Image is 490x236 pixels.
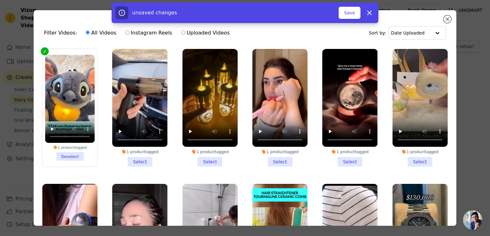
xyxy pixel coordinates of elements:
[322,149,377,154] div: 1 product tagged
[182,149,238,154] div: 1 product tagged
[369,26,446,40] div: Sort by:
[463,210,482,230] div: Open chat
[125,29,173,37] label: Instagram Reels
[112,149,167,154] div: 1 product tagged
[252,149,308,154] div: 1 product tagged
[339,7,360,19] button: Save
[85,29,116,37] label: All Videos
[181,29,230,37] label: Uploaded Videos
[132,10,177,16] span: unsaved changes
[44,26,233,40] div: Filter Videos:
[393,149,448,154] div: 1 product tagged
[45,145,95,150] div: 1 product tagged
